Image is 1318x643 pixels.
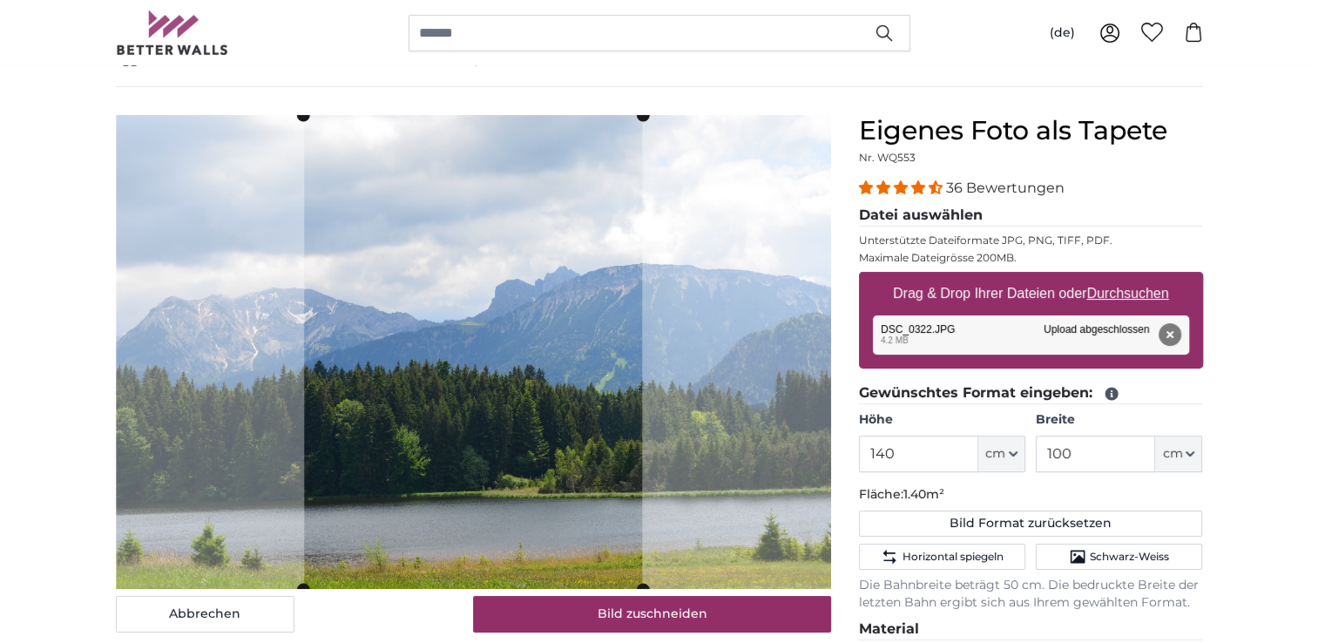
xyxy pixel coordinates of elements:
[859,411,1025,429] label: Höhe
[859,619,1203,640] legend: Material
[473,596,831,633] button: Bild zuschneiden
[859,544,1025,570] button: Horizontal spiegeln
[978,436,1025,472] button: cm
[116,596,294,633] button: Abbrechen
[859,511,1203,537] button: Bild Format zurücksetzen
[1162,445,1182,463] span: cm
[116,10,229,55] img: Betterwalls
[1036,544,1202,570] button: Schwarz-Weiss
[859,115,1203,146] h1: Eigenes Foto als Tapete
[859,577,1203,612] p: Die Bahnbreite beträgt 50 cm. Die bedruckte Breite der letzten Bahn ergibt sich aus Ihrem gewählt...
[1155,436,1202,472] button: cm
[946,179,1065,196] span: 36 Bewertungen
[1086,286,1168,301] u: Durchsuchen
[1090,550,1169,564] span: Schwarz-Weiss
[903,486,944,502] span: 1.40m²
[985,445,1005,463] span: cm
[859,179,946,196] span: 4.31 stars
[902,550,1003,564] span: Horizontal spiegeln
[859,382,1203,404] legend: Gewünschtes Format eingeben:
[1036,17,1089,49] button: (de)
[1036,411,1202,429] label: Breite
[886,276,1176,311] label: Drag & Drop Ihrer Dateien oder
[859,205,1203,227] legend: Datei auswählen
[859,234,1203,247] p: Unterstützte Dateiformate JPG, PNG, TIFF, PDF.
[859,486,1203,504] p: Fläche:
[859,151,916,164] span: Nr. WQ553
[859,251,1203,265] p: Maximale Dateigrösse 200MB.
